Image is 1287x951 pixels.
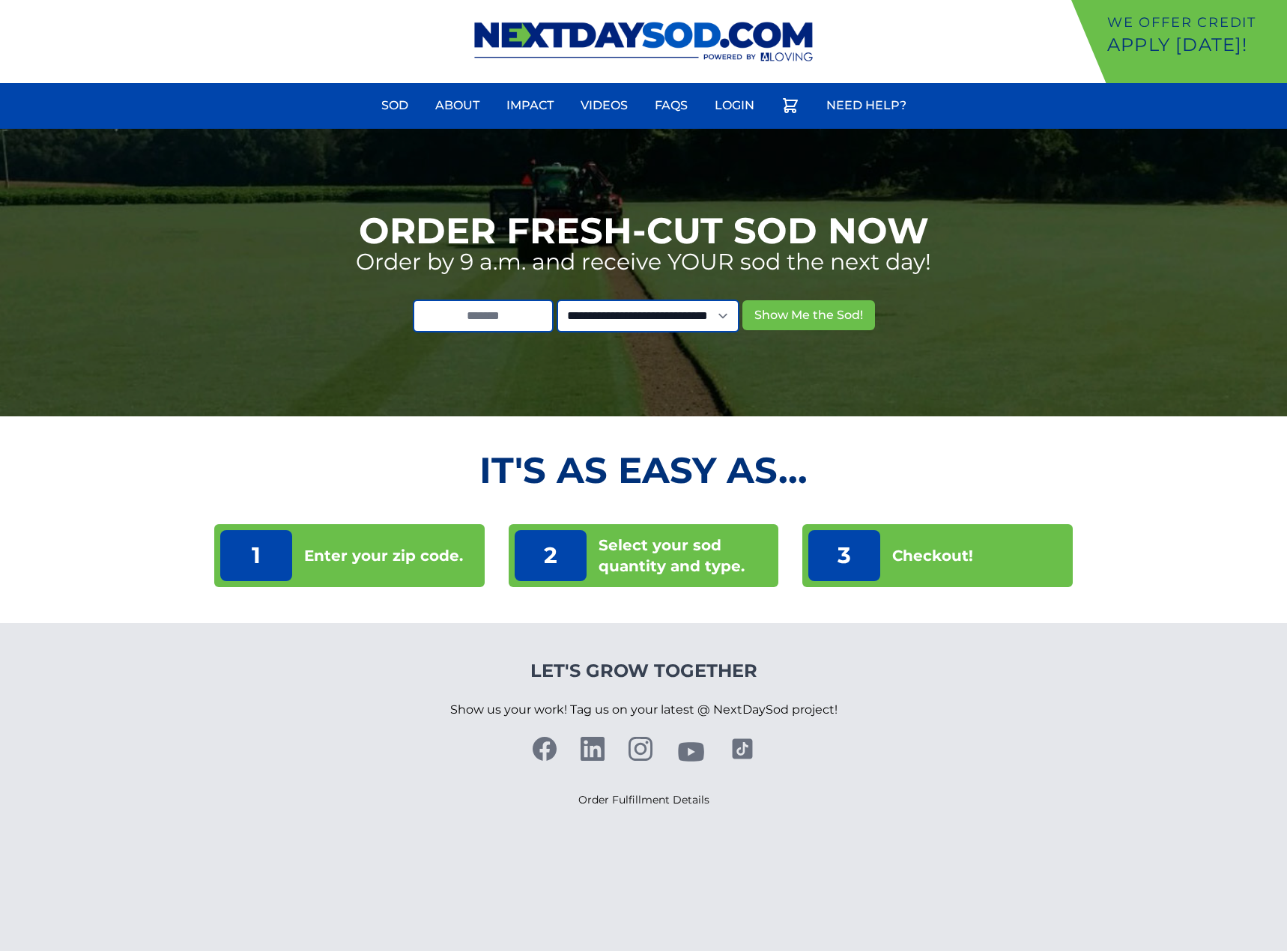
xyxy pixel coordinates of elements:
[578,793,709,806] a: Order Fulfillment Details
[892,545,973,566] p: Checkout!
[497,88,563,124] a: Impact
[599,535,772,577] p: Select your sod quantity and type.
[808,530,880,581] p: 3
[706,88,763,124] a: Login
[220,530,292,581] p: 1
[1107,33,1281,57] p: Apply [DATE]!
[304,545,463,566] p: Enter your zip code.
[450,683,838,737] p: Show us your work! Tag us on your latest @ NextDaySod project!
[450,659,838,683] h4: Let's Grow Together
[817,88,915,124] a: Need Help?
[214,452,1072,488] h2: It's as Easy As...
[646,88,697,124] a: FAQs
[742,300,875,330] button: Show Me the Sod!
[372,88,417,124] a: Sod
[572,88,637,124] a: Videos
[515,530,587,581] p: 2
[426,88,488,124] a: About
[359,213,929,249] h1: Order Fresh-Cut Sod Now
[356,249,931,276] p: Order by 9 a.m. and receive YOUR sod the next day!
[1107,12,1281,33] p: We offer Credit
